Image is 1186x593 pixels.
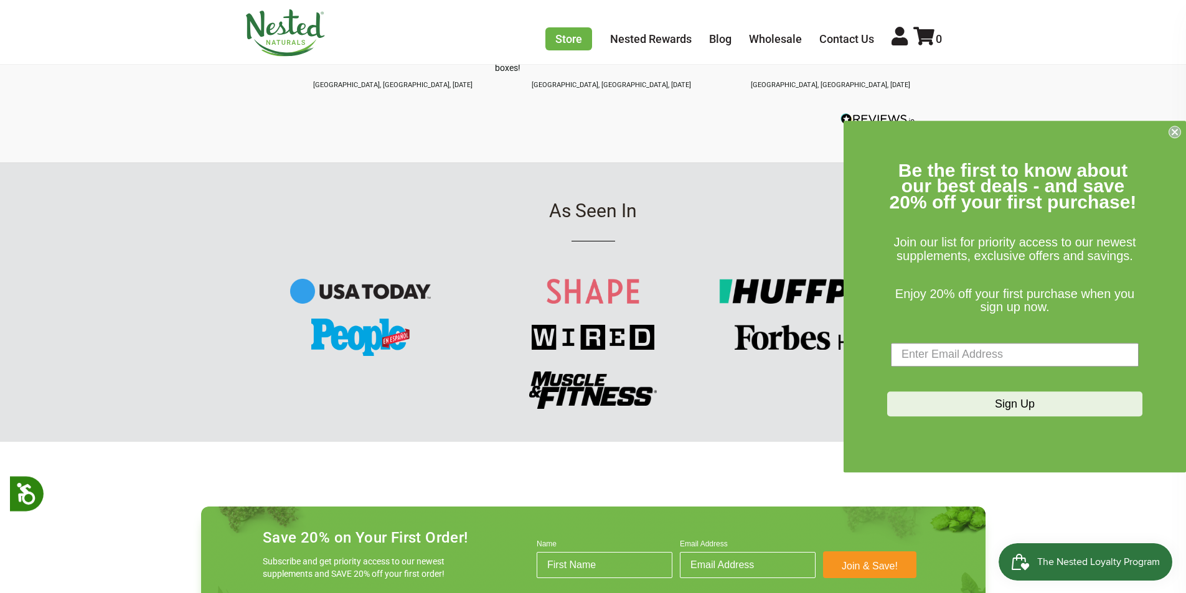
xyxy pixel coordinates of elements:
div: [GEOGRAPHIC_DATA], [GEOGRAPHIC_DATA], [DATE] [532,80,691,90]
img: press-full-wired.png [532,325,654,350]
span: Enjoy 20% off your first purchase when you sign up now. [895,287,1134,314]
p: Subscribe and get priority access to our newest supplements and SAVE 20% off your first order! [263,555,449,580]
button: Join & Save! [823,551,916,578]
h4: As Seen In [245,200,942,241]
a: Nested Rewards [610,32,692,45]
input: First Name [537,552,672,578]
a: Blog [709,32,732,45]
img: Nested Naturals [245,9,326,57]
span: 0 [936,32,942,45]
a: 0 [913,32,942,45]
img: Forbes-Health_41a9c2fb-4dd2-408c-95f2-a2e09e86b3a1.png [735,325,916,350]
input: Enter Email Address [891,343,1139,367]
div: FLYOUT Form [844,121,1186,472]
label: Email Address [680,539,816,552]
span: Be the first to know about our best deals - and save 20% off your first purchase! [890,160,1137,212]
a: Contact Us [819,32,874,45]
label: Name [537,539,672,552]
div: [GEOGRAPHIC_DATA], [GEOGRAPHIC_DATA], [DATE] [751,80,910,90]
div: [GEOGRAPHIC_DATA], [GEOGRAPHIC_DATA], [DATE] [313,80,473,90]
button: Sign Up [887,391,1142,416]
button: Close dialog [1169,126,1181,138]
a: Read more reviews on REVIEWS.io [840,113,915,125]
img: People-En-Espanol.png [311,319,410,356]
img: Shape [547,279,639,304]
img: MF.png [529,371,657,409]
a: Wholesale [749,32,802,45]
img: USA Today [290,279,431,304]
a: Store [545,27,592,50]
iframe: Button to open loyalty program pop-up [999,543,1174,581]
span: Join our list for priority access to our newest supplements, exclusive offers and savings. [893,236,1136,263]
h4: Save 20% on Your First Order! [263,529,468,546]
input: Email Address [680,552,816,578]
img: Huffington Post [719,279,932,304]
